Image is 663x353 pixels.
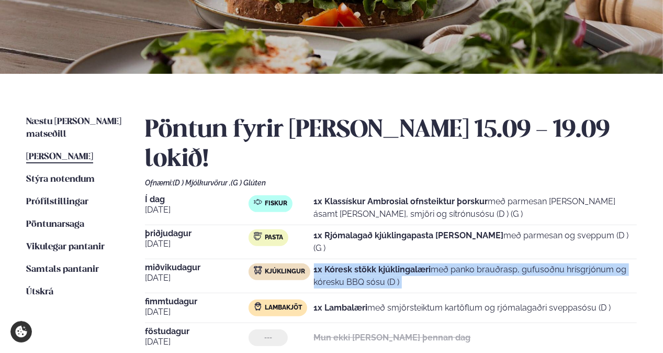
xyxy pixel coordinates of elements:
[145,263,249,272] span: miðvikudagur
[145,204,249,216] span: [DATE]
[145,297,249,306] span: fimmtudagur
[26,242,105,251] span: Vikulegar pantanir
[145,327,249,336] span: föstudagur
[254,198,262,206] img: fish.svg
[173,179,231,187] span: (D ) Mjólkurvörur ,
[145,229,249,238] span: þriðjudagur
[26,173,95,186] a: Stýra notendum
[265,268,305,276] span: Kjúklingur
[26,152,93,161] span: [PERSON_NAME]
[314,195,637,220] p: með parmesan [PERSON_NAME] ásamt [PERSON_NAME], smjöri og sítrónusósu (D ) (G )
[145,306,249,318] span: [DATE]
[26,286,53,299] a: Útskrá
[26,265,99,274] span: Samtals pantanir
[265,200,287,208] span: Fiskur
[314,196,488,206] strong: 1x Klassískur Ambrosial ofnsteiktur þorskur
[254,232,262,240] img: pasta.svg
[26,151,93,163] a: [PERSON_NAME]
[26,196,88,208] a: Prófílstillingar
[314,302,611,314] p: með smjörsteiktum kartöflum og rjómalagaðri sveppasósu (D )
[314,303,368,313] strong: 1x Lambalæri
[254,266,262,274] img: chicken.svg
[26,117,121,139] span: Næstu [PERSON_NAME] matseðill
[314,230,504,240] strong: 1x Rjómalagað kjúklingapasta [PERSON_NAME]
[314,263,637,289] p: með panko brauðrasp, gufusoðnu hrísgrjónum og kóresku BBQ sósu (D )
[265,234,283,242] span: Pasta
[10,321,32,343] a: Cookie settings
[145,195,249,204] span: Í dag
[145,116,637,174] h2: Pöntun fyrir [PERSON_NAME] 15.09 - 19.09 lokið!
[26,220,84,229] span: Pöntunarsaga
[26,218,84,231] a: Pöntunarsaga
[145,238,249,250] span: [DATE]
[314,333,471,343] strong: Mun ekki [PERSON_NAME] þennan dag
[26,175,95,184] span: Stýra notendum
[231,179,266,187] span: (G ) Glúten
[26,116,124,141] a: Næstu [PERSON_NAME] matseðill
[265,304,302,312] span: Lambakjöt
[145,179,637,187] div: Ofnæmi:
[314,264,431,274] strong: 1x Kóresk stökk kjúklingalæri
[145,336,249,348] span: [DATE]
[26,197,88,206] span: Prófílstillingar
[314,229,637,255] p: með parmesan og sveppum (D ) (G )
[26,288,53,296] span: Útskrá
[145,272,249,284] span: [DATE]
[254,302,262,311] img: Lamb.svg
[264,334,272,342] span: ---
[26,263,99,276] a: Samtals pantanir
[26,241,105,253] a: Vikulegar pantanir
